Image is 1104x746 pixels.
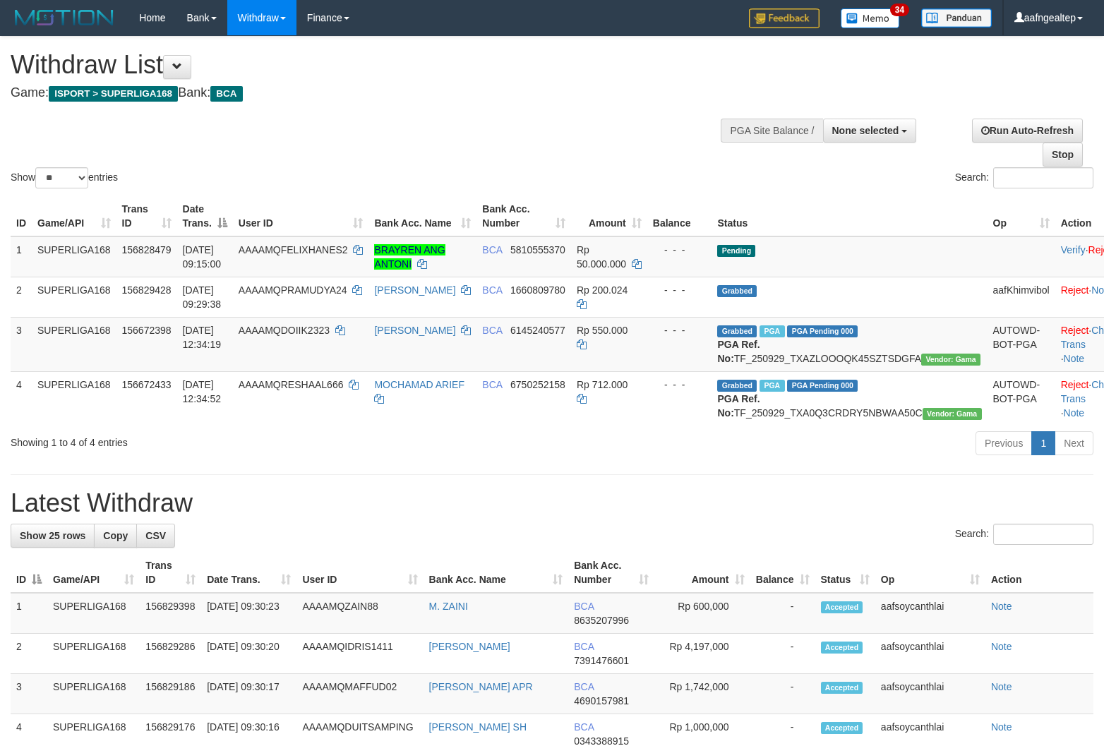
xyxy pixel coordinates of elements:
th: Game/API: activate to sort column ascending [47,553,140,593]
a: [PERSON_NAME] [374,325,455,336]
a: Run Auto-Refresh [972,119,1083,143]
img: Feedback.jpg [749,8,820,28]
td: aafsoycanthlai [875,634,985,674]
th: Game/API: activate to sort column ascending [32,196,116,236]
a: Note [991,601,1012,612]
span: [DATE] 12:34:52 [183,379,222,404]
span: BCA [482,325,502,336]
a: M. ZAINI [429,601,468,612]
td: SUPERLIGA168 [47,674,140,714]
span: Rp 550.000 [577,325,628,336]
div: Showing 1 to 4 of 4 entries [11,430,450,450]
img: Button%20Memo.svg [841,8,900,28]
span: None selected [832,125,899,136]
td: aafKhimvibol [988,277,1055,317]
span: Copy 6145240577 to clipboard [510,325,565,336]
span: [DATE] 09:15:00 [183,244,222,270]
td: Rp 600,000 [654,593,750,634]
td: 2 [11,277,32,317]
span: BCA [482,284,502,296]
span: 156672433 [122,379,172,390]
a: Note [991,641,1012,652]
th: Balance: activate to sort column ascending [750,553,815,593]
span: Copy [103,530,128,541]
span: Marked by aafsoycanthlai [760,380,784,392]
th: Date Trans.: activate to sort column ascending [201,553,296,593]
span: 156672398 [122,325,172,336]
span: 156828479 [122,244,172,255]
h1: Latest Withdraw [11,489,1093,517]
b: PGA Ref. No: [717,339,760,364]
span: Grabbed [717,380,757,392]
th: Action [985,553,1093,593]
td: SUPERLIGA168 [47,593,140,634]
th: Op: activate to sort column ascending [988,196,1055,236]
span: Accepted [821,642,863,654]
div: - - - [653,323,707,337]
td: TF_250929_TXA0Q3CRDRY5NBWAA50C [712,371,987,426]
td: - [750,593,815,634]
span: [DATE] 12:34:19 [183,325,222,350]
td: 2 [11,634,47,674]
th: Bank Acc. Name: activate to sort column ascending [368,196,476,236]
div: - - - [653,378,707,392]
div: - - - [653,243,707,257]
label: Search: [955,524,1093,545]
td: SUPERLIGA168 [32,317,116,371]
span: CSV [145,530,166,541]
a: 1 [1031,431,1055,455]
a: Show 25 rows [11,524,95,548]
td: 3 [11,674,47,714]
td: AAAAMQMAFFUD02 [296,674,423,714]
span: Copy 4690157981 to clipboard [574,695,629,706]
h1: Withdraw List [11,51,722,79]
a: [PERSON_NAME] SH [429,721,527,733]
input: Search: [993,167,1093,188]
td: 156829186 [140,674,201,714]
th: Amount: activate to sort column ascending [654,553,750,593]
span: 156829428 [122,284,172,296]
span: Rp 50.000.000 [577,244,626,270]
a: BRAYREN ANG ANTONI [374,244,445,270]
span: Accepted [821,722,863,734]
span: Copy 6750252158 to clipboard [510,379,565,390]
button: None selected [823,119,917,143]
span: Grabbed [717,285,757,297]
a: Note [1064,353,1085,364]
span: Copy 7391476601 to clipboard [574,655,629,666]
a: Note [1064,407,1085,419]
span: AAAAMQPRAMUDYA24 [239,284,347,296]
span: Rp 200.024 [577,284,628,296]
td: AAAAMQIDRIS1411 [296,634,423,674]
span: Marked by aafsoycanthlai [760,325,784,337]
a: Stop [1043,143,1083,167]
input: Search: [993,524,1093,545]
span: BCA [574,681,594,692]
td: [DATE] 09:30:23 [201,593,296,634]
td: Rp 4,197,000 [654,634,750,674]
span: BCA [210,86,242,102]
img: MOTION_logo.png [11,7,118,28]
b: PGA Ref. No: [717,393,760,419]
span: Show 25 rows [20,530,85,541]
td: aafsoycanthlai [875,674,985,714]
span: BCA [482,244,502,255]
a: [PERSON_NAME] APR [429,681,533,692]
span: PGA Pending [787,380,858,392]
label: Show entries [11,167,118,188]
span: BCA [574,601,594,612]
td: 1 [11,236,32,277]
th: User ID: activate to sort column ascending [296,553,423,593]
span: Copy 1660809780 to clipboard [510,284,565,296]
a: [PERSON_NAME] [374,284,455,296]
td: SUPERLIGA168 [32,277,116,317]
th: Trans ID: activate to sort column ascending [116,196,177,236]
th: Status [712,196,987,236]
span: AAAAMQDOIIK2323 [239,325,330,336]
a: Next [1055,431,1093,455]
a: Note [991,721,1012,733]
td: 156829286 [140,634,201,674]
span: Vendor URL: https://trx31.1velocity.biz [921,354,980,366]
span: Accepted [821,601,863,613]
th: Bank Acc. Number: activate to sort column ascending [568,553,654,593]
